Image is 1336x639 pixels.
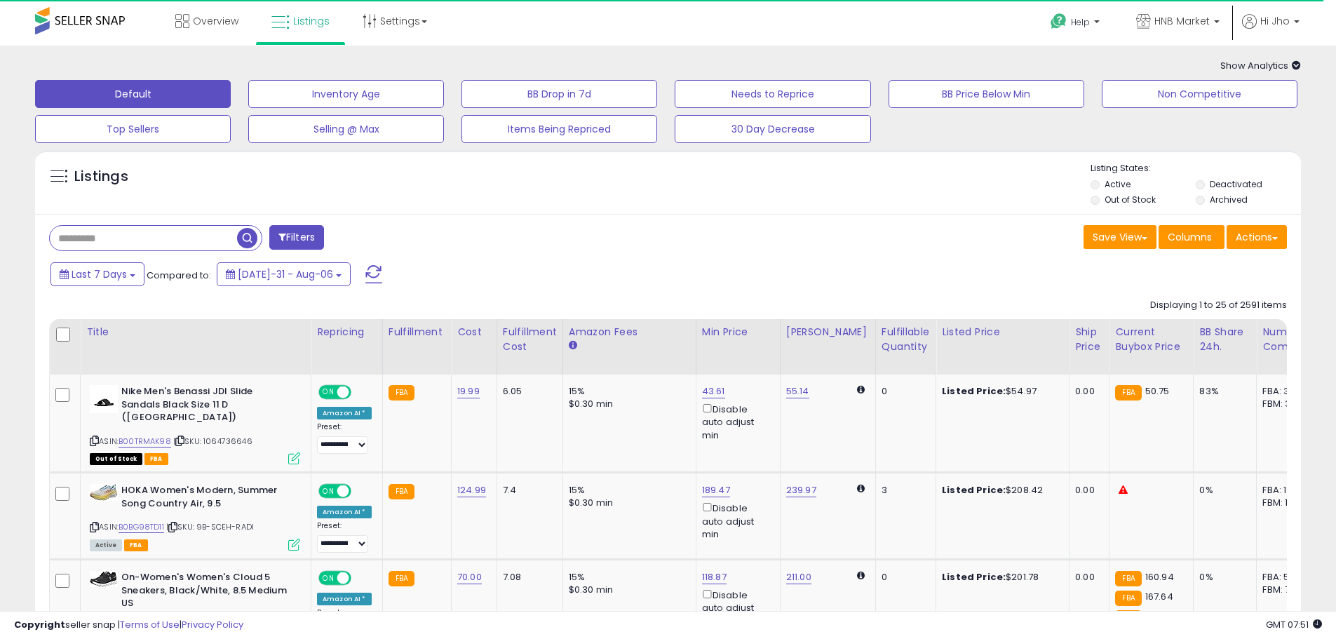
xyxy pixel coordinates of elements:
[1145,384,1170,398] span: 50.75
[702,500,769,541] div: Disable auto adjust min
[1050,13,1067,30] i: Get Help
[90,539,122,551] span: All listings currently available for purchase on Amazon
[349,386,372,398] span: OFF
[702,325,774,339] div: Min Price
[569,398,685,410] div: $0.30 min
[14,618,65,631] strong: Copyright
[121,484,292,513] b: HOKA Women's Modern, Summer Song Country Air, 9.5
[1102,80,1297,108] button: Non Competitive
[457,384,480,398] a: 19.99
[942,384,1006,398] b: Listed Price:
[675,80,870,108] button: Needs to Reprice
[1262,398,1309,410] div: FBM: 3
[1154,14,1210,28] span: HNB Market
[90,385,118,413] img: 31XyYPN8OqL._SL40_.jpg
[1199,385,1246,398] div: 83%
[217,262,351,286] button: [DATE]-31 - Aug-06
[1145,610,1159,623] span: 169
[182,618,243,631] a: Privacy Policy
[317,422,372,454] div: Preset:
[86,325,305,339] div: Title
[90,484,300,549] div: ASIN:
[569,325,690,339] div: Amazon Fees
[569,484,685,497] div: 15%
[389,325,445,339] div: Fulfillment
[457,325,491,339] div: Cost
[1150,299,1287,312] div: Displaying 1 to 25 of 2591 items
[124,539,148,551] span: FBA
[349,485,372,497] span: OFF
[120,618,180,631] a: Terms of Use
[389,385,414,401] small: FBA
[349,572,372,584] span: OFF
[1075,484,1098,497] div: 0.00
[889,80,1084,108] button: BB Price Below Min
[90,385,300,463] div: ASIN:
[317,325,377,339] div: Repricing
[1242,14,1300,46] a: Hi Jho
[147,269,211,282] span: Compared to:
[942,325,1063,339] div: Listed Price
[942,570,1006,584] b: Listed Price:
[1210,178,1262,190] label: Deactivated
[317,521,372,553] div: Preset:
[702,570,727,584] a: 118.87
[1039,2,1114,46] a: Help
[90,571,118,587] img: 41oYYTsJj8L._SL40_.jpg
[461,115,657,143] button: Items Being Repriced
[1199,484,1246,497] div: 0%
[166,521,254,532] span: | SKU: 9B-SCEH-RADI
[121,385,292,428] b: Nike Men's Benassi JDI Slide Sandals Black Size 11 D ([GEOGRAPHIC_DATA])
[457,570,482,584] a: 70.00
[702,587,769,628] div: Disable auto adjust min
[1266,618,1322,631] span: 2025-08-14 07:51 GMT
[1199,571,1246,584] div: 0%
[119,436,171,448] a: B00TRMAK98
[389,571,414,586] small: FBA
[1115,325,1187,354] div: Current Buybox Price
[1105,178,1131,190] label: Active
[1115,591,1141,606] small: FBA
[320,485,337,497] span: ON
[320,572,337,584] span: ON
[269,225,324,250] button: Filters
[90,484,118,501] img: 41+xXppT3xL._SL40_.jpg
[457,483,486,497] a: 124.99
[248,80,444,108] button: Inventory Age
[1084,225,1156,249] button: Save View
[293,14,330,28] span: Listings
[1168,230,1212,244] span: Columns
[248,115,444,143] button: Selling @ Max
[1105,194,1156,206] label: Out of Stock
[1159,225,1224,249] button: Columns
[569,571,685,584] div: 15%
[14,619,243,632] div: seller snap | |
[1262,325,1314,354] div: Num of Comp.
[942,571,1058,584] div: $201.78
[1145,570,1174,584] span: 160.94
[35,115,231,143] button: Top Sellers
[1115,571,1141,586] small: FBA
[35,80,231,108] button: Default
[702,401,769,442] div: Disable auto adjust min
[1199,325,1250,354] div: BB Share 24h.
[675,115,870,143] button: 30 Day Decrease
[74,167,128,187] h5: Listings
[173,436,252,447] span: | SKU: 1064736646
[1262,385,1309,398] div: FBA: 3
[503,571,552,584] div: 7.08
[702,384,725,398] a: 43.61
[882,571,925,584] div: 0
[317,506,372,518] div: Amazon AI *
[317,593,372,605] div: Amazon AI *
[882,385,925,398] div: 0
[193,14,238,28] span: Overview
[1075,571,1098,584] div: 0.00
[1115,610,1141,626] small: FBA
[1220,59,1301,72] span: Show Analytics
[144,453,168,465] span: FBA
[1145,590,1173,603] span: 167.64
[119,521,164,533] a: B0BG98TD11
[702,483,730,497] a: 189.47
[1227,225,1287,249] button: Actions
